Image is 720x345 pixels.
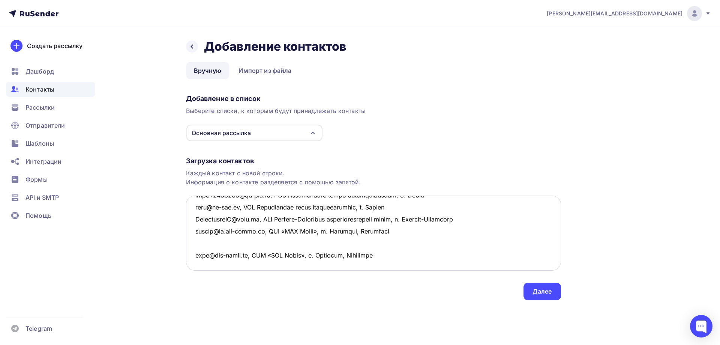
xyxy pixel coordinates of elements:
a: Дашборд [6,64,95,79]
a: Рассылки [6,100,95,115]
a: Импорт из файла [231,62,299,79]
span: Контакты [25,85,54,94]
span: Формы [25,175,48,184]
div: Загрузка контактов [186,157,561,166]
span: Рассылки [25,103,55,112]
div: Далее [532,287,552,296]
span: [PERSON_NAME][EMAIL_ADDRESS][DOMAIN_NAME] [547,10,682,17]
div: Создать рассылку [27,41,82,50]
a: Отправители [6,118,95,133]
span: Отправители [25,121,65,130]
button: Основная рассылка [186,124,323,142]
a: Контакты [6,82,95,97]
div: Выберите списки, к которым будут принадлежать контакты [186,106,561,115]
a: [PERSON_NAME][EMAIL_ADDRESS][DOMAIN_NAME] [547,6,711,21]
div: Добавление в список [186,94,561,103]
div: Каждый контакт с новой строки. Информация о контакте разделяется с помощью запятой. [186,169,561,187]
span: Помощь [25,211,51,220]
span: Шаблоны [25,139,54,148]
a: Шаблоны [6,136,95,151]
div: Основная рассылка [192,128,251,137]
a: Вручную [186,62,229,79]
span: Дашборд [25,67,54,76]
h2: Добавление контактов [204,39,347,54]
a: Формы [6,172,95,187]
span: Интеграции [25,157,61,166]
span: Telegram [25,324,52,333]
span: API и SMTP [25,193,59,202]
